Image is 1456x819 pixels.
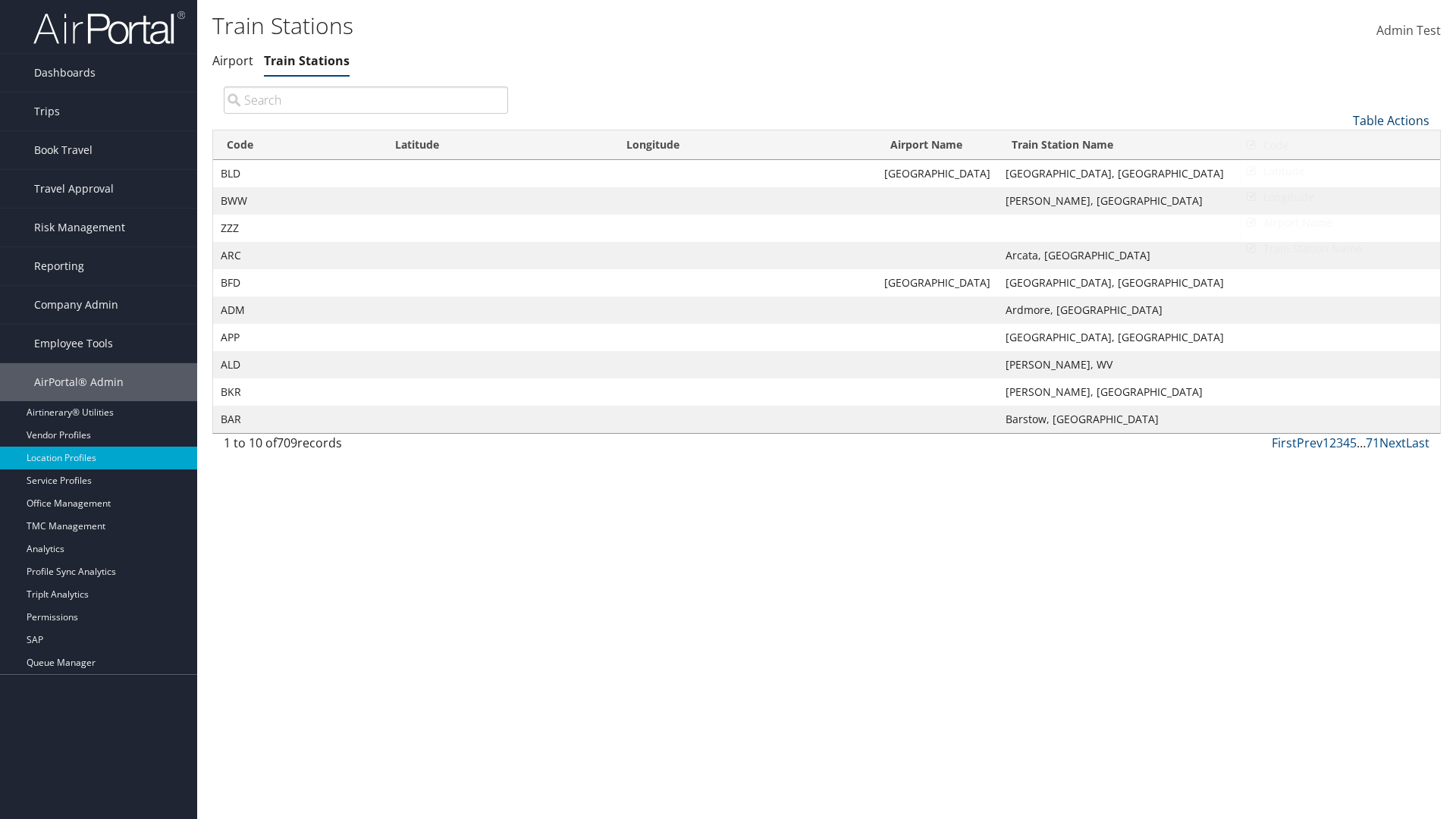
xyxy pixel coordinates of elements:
a: Airport Name [1241,210,1440,236]
span: AirPortal® Admin [34,363,124,401]
span: Trips [34,93,60,130]
span: Reporting [34,247,84,285]
span: Risk Management [34,209,125,246]
a: Train Station Name [1241,236,1440,262]
span: Travel Approval [34,170,114,208]
a: Code [1241,133,1440,158]
span: Employee Tools [34,325,113,362]
img: airportal-logo.png [33,10,185,45]
span: Book Travel [34,131,93,169]
a: Longitude [1241,184,1440,210]
a: Latitude [1241,158,1440,184]
span: Company Admin [34,286,118,324]
span: Dashboards [34,54,96,92]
